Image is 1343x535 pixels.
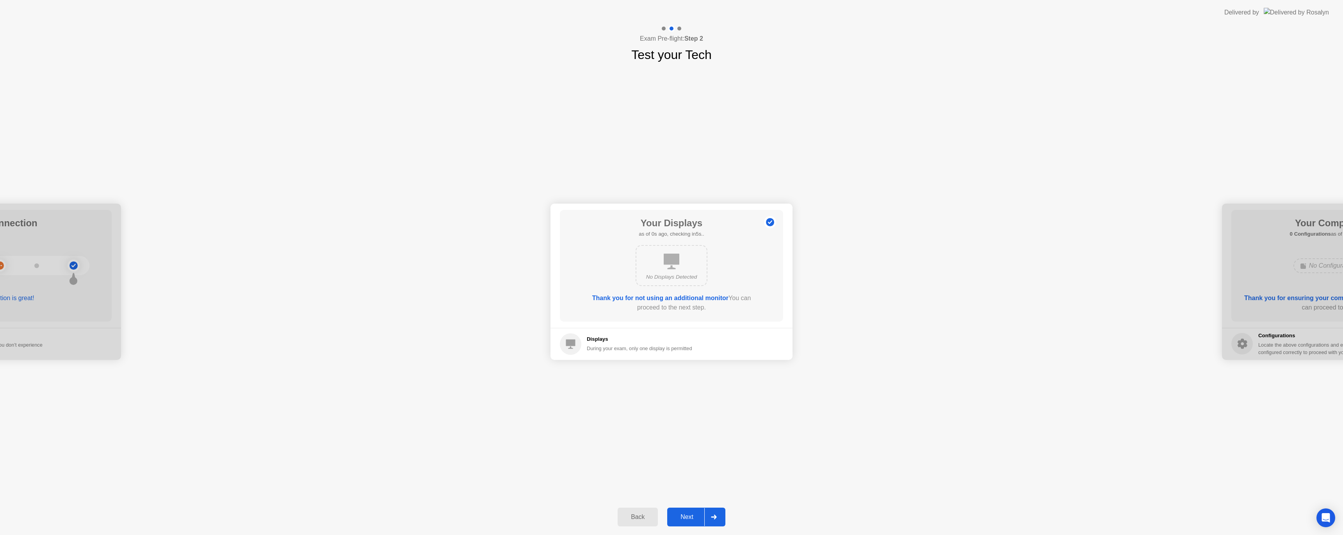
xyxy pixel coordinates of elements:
h5: as of 0s ago, checking in5s.. [639,230,704,238]
h1: Your Displays [639,216,704,230]
img: Delivered by Rosalyn [1264,8,1329,17]
h1: Test your Tech [631,45,712,64]
div: You can proceed to the next step. [582,293,761,312]
b: Step 2 [684,35,703,42]
div: No Displays Detected [643,273,700,281]
button: Next [667,508,725,526]
div: Next [670,514,704,521]
h4: Exam Pre-flight: [640,34,703,43]
div: Back [620,514,655,521]
button: Back [618,508,658,526]
b: Thank you for not using an additional monitor [592,295,728,301]
div: During your exam, only one display is permitted [587,345,692,352]
h5: Displays [587,335,692,343]
div: Delivered by [1224,8,1259,17]
div: Open Intercom Messenger [1316,508,1335,527]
